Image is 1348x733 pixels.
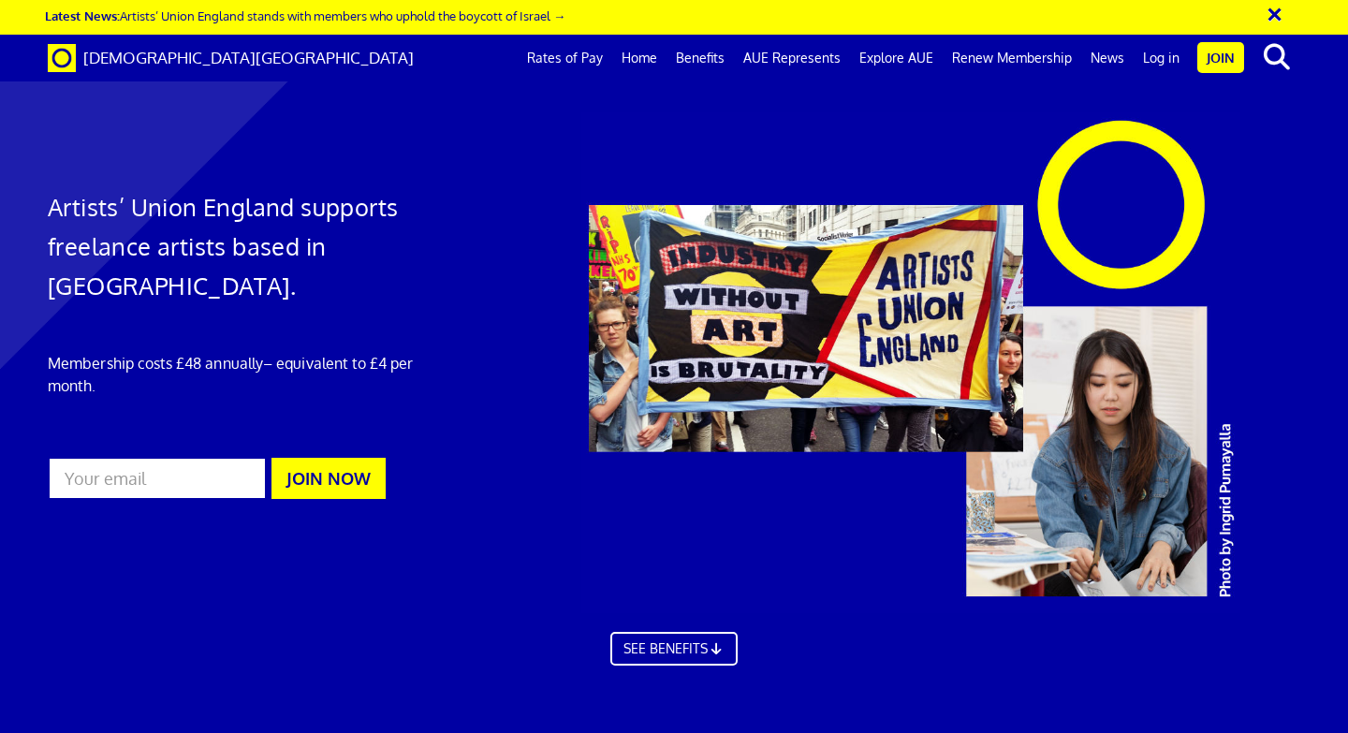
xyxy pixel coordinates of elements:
a: Log in [1134,35,1189,81]
a: Join [1197,42,1244,73]
a: AUE Represents [734,35,850,81]
a: Explore AUE [850,35,943,81]
a: Latest News:Artists’ Union England stands with members who uphold the boycott of Israel → [45,7,565,23]
span: [DEMOGRAPHIC_DATA][GEOGRAPHIC_DATA] [83,48,414,67]
button: search [1248,37,1305,77]
input: Your email [48,457,267,500]
h1: Artists’ Union England supports freelance artists based in [GEOGRAPHIC_DATA]. [48,187,447,305]
a: News [1081,35,1134,81]
p: Membership costs £48 annually – equivalent to £4 per month. [48,352,447,397]
a: Brand [DEMOGRAPHIC_DATA][GEOGRAPHIC_DATA] [34,35,428,81]
a: Renew Membership [943,35,1081,81]
strong: Latest News: [45,7,120,23]
a: Rates of Pay [518,35,612,81]
a: Home [612,35,667,81]
a: SEE BENEFITS [610,632,738,666]
a: Benefits [667,35,734,81]
button: JOIN NOW [271,458,386,499]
